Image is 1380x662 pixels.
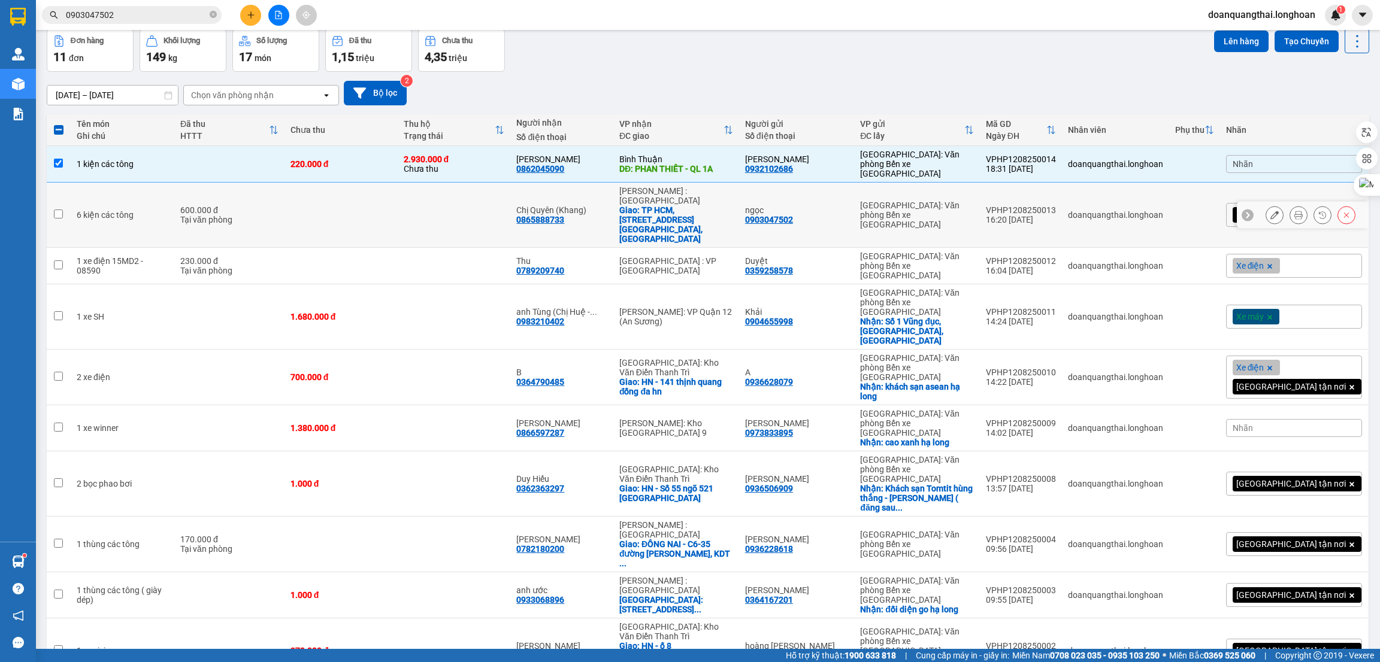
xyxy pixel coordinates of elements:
div: Giao: HN - Số 55 ngõ 521 Cổ Nhuế [619,484,733,503]
th: Toggle SortBy [1169,114,1220,146]
button: caret-down [1352,5,1373,26]
div: Tại văn phòng [180,266,279,275]
div: [GEOGRAPHIC_DATA]: Văn phòng Bến xe [GEOGRAPHIC_DATA] [860,530,973,558]
div: 1 kiện các tông [77,159,168,169]
div: [GEOGRAPHIC_DATA]: Kho Văn Điển Thanh Trì [619,622,733,641]
div: 0904655998 [745,317,793,326]
th: Toggle SortBy [854,114,979,146]
span: notification [13,610,24,621]
img: warehouse-icon [12,555,25,568]
span: món [255,53,271,63]
div: doanquangthai.longhoan [1068,312,1163,321]
div: 0782180200 [516,544,564,554]
span: [GEOGRAPHIC_DATA] tận nơi [1236,645,1346,656]
div: VPHP1208250003 [986,585,1056,595]
span: | [1264,649,1266,662]
div: 09:55 [DATE] [986,595,1056,605]
span: CÔNG TY TNHH CHUYỂN PHÁT NHANH BẢO AN [93,25,133,101]
img: logo-vxr [10,8,26,26]
span: search [50,11,58,19]
div: [PERSON_NAME]: VP Quận 12 (An Sương) [619,307,733,326]
div: VPHP1208250012 [986,256,1056,266]
span: question-circle [13,583,24,594]
div: 18:31 [DATE] [986,164,1056,174]
div: Phụ thu [1175,125,1205,135]
div: Phạm hữu hồng [745,535,849,544]
div: 1.680.000 đ [290,312,392,321]
div: 0789209740 [516,266,564,275]
div: Chị Quyên (Khang) [516,205,607,215]
div: Nhận: Khách sạn Tomtit hùng thắng - hạ long ( đăng sau nhà hàng hồng hạnh 6 [860,484,973,512]
span: Nhãn [1233,423,1253,433]
span: ... [590,307,597,317]
div: VPHP1208250013 [986,205,1056,215]
div: [GEOGRAPHIC_DATA]: Văn phòng Bến xe [GEOGRAPHIC_DATA] [860,455,973,484]
div: Duy Hiếu [516,474,607,484]
div: 220.000 đ [290,159,392,169]
img: icon-new-feature [1330,10,1341,20]
div: [GEOGRAPHIC_DATA]: Văn phòng Bến xe [GEOGRAPHIC_DATA] [860,251,973,280]
button: Bộ lọc [344,81,407,105]
div: [PERSON_NAME]: Kho [GEOGRAPHIC_DATA] 9 [619,418,733,438]
span: message [13,637,24,648]
span: Miền Nam [1012,649,1160,662]
div: 0932102686 [745,164,793,174]
th: Toggle SortBy [613,114,739,146]
div: 0364167201 [745,595,793,605]
sup: 2 [401,75,413,87]
div: hoàng Thu Thủy [745,641,849,651]
span: copyright [1314,651,1322,660]
div: Giao: 61 trường định khu phố 2, phường tân mai TP biên hoà, đồng nai [619,595,733,614]
div: Nhận: đối diện go hạ long [860,605,973,614]
div: 1 xe điện 15MD2 - 08590 [77,256,168,275]
div: Tên món [77,119,168,129]
span: close-circle [210,11,217,18]
span: ⚪️ [1163,653,1166,658]
div: 1 xe vision [77,646,168,655]
div: Số lượng [256,37,287,45]
button: file-add [268,5,289,26]
div: Đơn hàng [71,37,104,45]
div: doanquangthai.longhoan [1068,159,1163,169]
div: 700.000 đ [290,372,392,382]
div: Giao: TP HCM, 20 đường 18A, P. Bình Hưng hòa A, Bình Tân [619,205,733,244]
strong: MST: [135,58,157,68]
div: Chưa thu [442,37,473,45]
div: [PERSON_NAME] : [GEOGRAPHIC_DATA] [619,520,733,539]
div: Chưa thu [290,125,392,135]
span: Cung cấp máy in - giấy in: [916,649,1009,662]
div: 600.000 đ [180,205,279,215]
div: Khải [745,307,849,317]
button: aim [296,5,317,26]
button: Số lượng17món [232,29,319,72]
div: 0362363297 [516,484,564,493]
div: Nguyễn tuán anh [745,418,849,428]
span: 17 [239,50,252,64]
div: doanquangthai.longhoan [1068,646,1163,655]
div: doanquangthai.longhoan [1068,372,1163,382]
div: anh Tùng (Chị Huệ - 0866675766) [516,307,607,317]
div: 0359258578 [745,266,793,275]
div: doanquangthai.longhoan [1068,423,1163,433]
div: 14:24 [DATE] [986,317,1056,326]
span: đơn [69,53,84,63]
div: 14:22 [DATE] [986,377,1056,387]
sup: 1 [1337,5,1345,14]
span: close-circle [210,10,217,21]
div: 0983210402 [516,317,564,326]
button: plus [240,5,261,26]
img: solution-icon [12,108,25,120]
div: 0866597287 [516,428,564,438]
div: Sửa đơn hàng [1266,206,1284,224]
div: 1.000 đ [290,590,392,600]
div: Người gửi [745,119,849,129]
div: doanquangthai.longhoan [1068,539,1163,549]
div: doanquangthai.longhoan [1068,261,1163,271]
img: warehouse-icon [12,48,25,60]
div: [GEOGRAPHIC_DATA]: Kho Văn Điển Thanh Trì [619,464,733,484]
div: 0903047502 [745,215,793,224]
div: Nguyễn Quang HUy [516,641,607,651]
strong: 1900 633 818 [845,651,896,660]
div: 16:20 [DATE] [986,215,1056,224]
div: ĐC lấy [860,131,964,141]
